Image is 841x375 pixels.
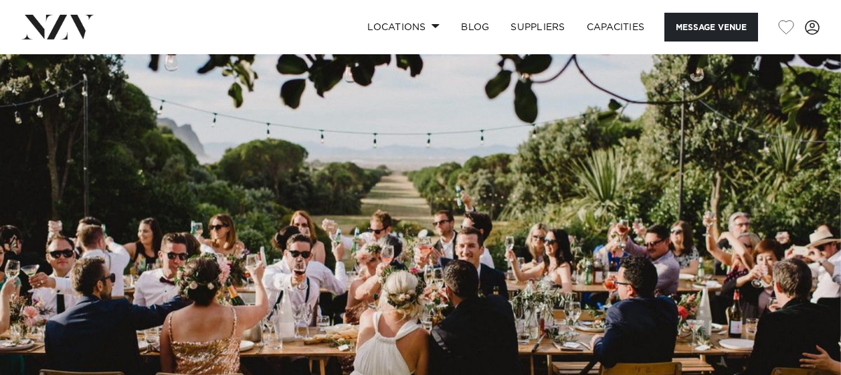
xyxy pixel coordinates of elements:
img: nzv-logo.png [21,15,94,39]
a: Capacities [576,13,656,42]
a: Locations [357,13,450,42]
a: SUPPLIERS [500,13,575,42]
a: BLOG [450,13,500,42]
button: Message Venue [664,13,758,42]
